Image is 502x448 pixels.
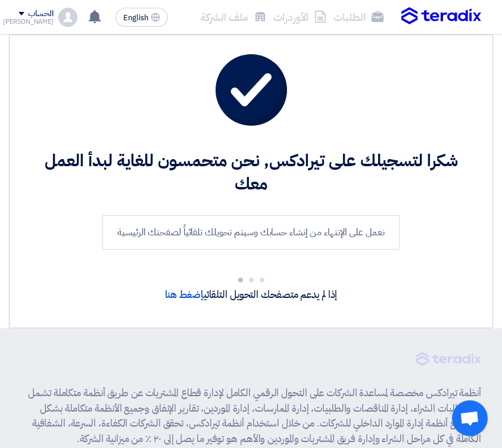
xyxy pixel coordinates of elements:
[26,150,476,196] h2: شكرا لتسجيلك على تيرادكس, نحن متحمسون للغاية لبدأ العمل معك
[21,385,481,446] p: أنظمة تيرادكس مخصصة لمساعدة الشركات على التحول الرقمي الكامل لإدارة قطاع المشتريات عن طريق أنظمة ...
[26,287,476,303] p: إذا لم يدعم متصفحك التحويل التلقائي
[58,8,77,27] img: profile_test.png
[452,400,488,436] div: Open chat
[102,215,399,250] div: نعمل على الإنتهاء من إنشاء حسابك وسيتم تحويلك تلقائياً لصفحتك الرئيسية
[165,287,204,302] a: إضغط هنا
[3,18,54,25] div: [PERSON_NAME]
[216,54,287,126] img: tick.svg
[116,8,168,27] button: English
[123,14,148,22] span: English
[28,9,54,19] div: الحساب
[401,7,481,25] img: Teradix logo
